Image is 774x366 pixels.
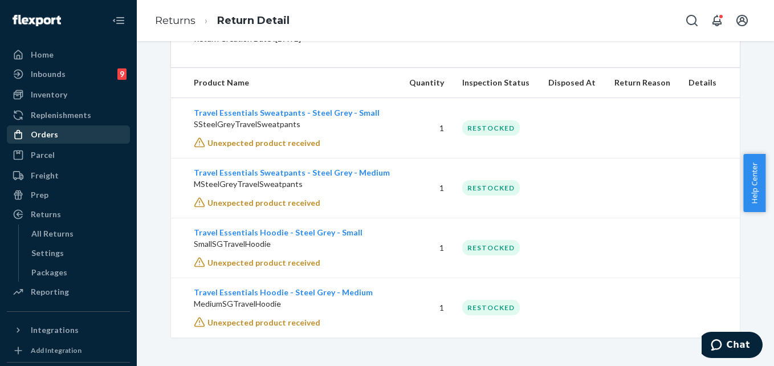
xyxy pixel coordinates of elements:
[194,287,373,297] a: Travel Essentials Hoodie - Steel Grey - Medium
[207,198,320,208] span: Unexpected product received
[26,263,131,282] a: Packages
[7,344,130,357] a: Add Integration
[31,228,74,239] div: All Returns
[539,68,605,98] th: Disposed At
[31,286,69,298] div: Reporting
[31,89,67,100] div: Inventory
[7,86,130,104] a: Inventory
[26,225,131,243] a: All Returns
[400,98,453,158] td: 1
[7,283,130,301] a: Reporting
[31,189,48,201] div: Prep
[31,247,64,259] div: Settings
[31,109,91,121] div: Replenishments
[453,68,539,98] th: Inspection Status
[31,170,59,181] div: Freight
[605,68,680,98] th: Return Reason
[31,267,67,278] div: Packages
[207,258,320,267] span: Unexpected product received
[400,158,453,218] td: 1
[7,205,130,223] a: Returns
[400,278,453,337] td: 1
[31,345,82,355] div: Add Integration
[155,14,195,27] a: Returns
[400,68,453,98] th: Quantity
[7,125,130,144] a: Orders
[117,68,127,80] div: 9
[7,46,130,64] a: Home
[7,65,130,83] a: Inbounds9
[13,15,61,26] img: Flexport logo
[194,119,391,130] p: SSteelGreyTravelSweatpants
[31,209,61,220] div: Returns
[107,9,130,32] button: Close Navigation
[400,218,453,278] td: 1
[31,149,55,161] div: Parcel
[31,68,66,80] div: Inbounds
[462,120,520,136] div: RESTOCKED
[194,298,391,310] p: MediumSGTravelHoodie
[146,4,299,38] ol: breadcrumbs
[31,49,54,60] div: Home
[743,154,765,212] button: Help Center
[217,14,290,27] a: Return Detail
[7,106,130,124] a: Replenishments
[7,321,130,339] button: Integrations
[462,300,520,315] div: RESTOCKED
[207,318,320,327] span: Unexpected product received
[194,238,391,250] p: SmallSGTravelHoodie
[731,9,753,32] button: Open account menu
[7,186,130,204] a: Prep
[31,129,58,140] div: Orders
[7,166,130,185] a: Freight
[462,180,520,196] div: RESTOCKED
[194,227,362,237] a: Travel Essentials Hoodie - Steel Grey - Small
[681,9,703,32] button: Open Search Box
[194,108,380,117] a: Travel Essentials Sweatpants - Steel Grey - Small
[462,240,520,255] div: RESTOCKED
[702,332,763,360] iframe: Opens a widget where you can chat to one of our agents
[171,68,400,98] th: Product Name
[31,324,79,336] div: Integrations
[7,146,130,164] a: Parcel
[194,178,391,190] p: MSteelGreyTravelSweatpants
[706,9,728,32] button: Open notifications
[207,138,320,148] span: Unexpected product received
[26,244,131,262] a: Settings
[194,168,390,177] a: Travel Essentials Sweatpants - Steel Grey - Medium
[679,68,740,98] th: Details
